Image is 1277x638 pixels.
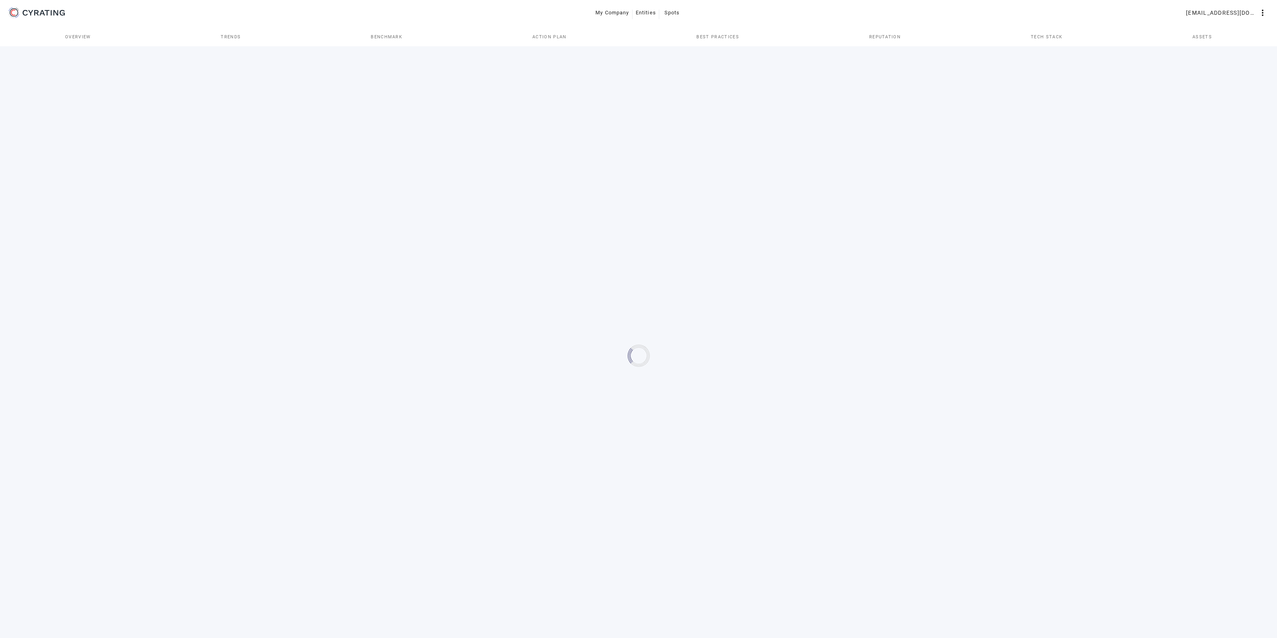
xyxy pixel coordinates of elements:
[869,35,901,39] span: Reputation
[696,35,739,39] span: Best practices
[633,6,659,20] button: Entities
[1186,6,1258,19] span: [EMAIL_ADDRESS][DOMAIN_NAME]
[23,10,65,16] g: CYRATING
[65,35,91,39] span: Overview
[1031,35,1062,39] span: Tech Stack
[532,35,567,39] span: Action Plan
[636,6,656,19] span: Entities
[592,6,633,20] button: My Company
[595,6,629,19] span: My Company
[8,614,68,634] iframe: Ouvre un widget dans lequel vous pouvez trouver plus d’informations
[1183,6,1271,20] button: [EMAIL_ADDRESS][DOMAIN_NAME]
[1192,35,1212,39] span: Assets
[1258,8,1267,18] mat-icon: more_vert
[659,6,685,20] button: Spots
[664,6,680,19] span: Spots
[371,35,402,39] span: Benchmark
[221,35,241,39] span: Trends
